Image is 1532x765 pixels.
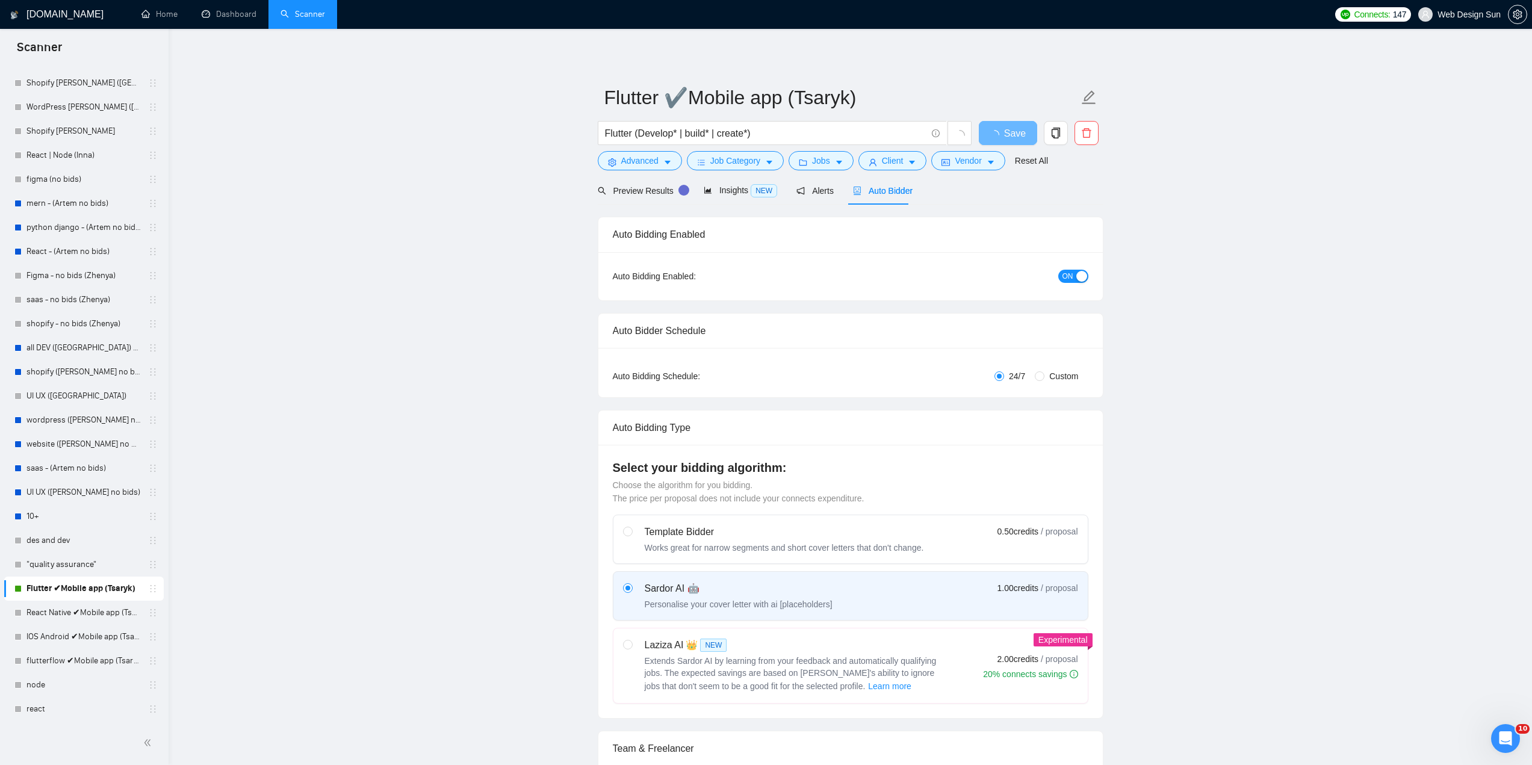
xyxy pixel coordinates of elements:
[148,463,158,473] span: holder
[141,9,178,19] a: homeHome
[613,480,864,503] span: Choose the algorithm for you bidding. The price per proposal does not include your connects expen...
[26,288,141,312] a: saas - no bids (Zhenya)
[598,186,684,196] span: Preview Results
[148,295,158,305] span: holder
[704,186,712,194] span: area-chart
[645,598,833,610] div: Personalise your cover letter with ai [placeholders]
[148,656,158,666] span: holder
[835,158,843,167] span: caret-down
[26,71,141,95] a: Shopify [PERSON_NAME] ([GEOGRAPHIC_DATA])✔
[796,186,834,196] span: Alerts
[148,439,158,449] span: holder
[1516,724,1530,734] span: 10
[148,367,158,377] span: holder
[613,270,771,283] div: Auto Bidding Enabled:
[26,264,141,288] a: Figma - no bids (Zhenya)
[148,223,158,232] span: holder
[621,154,659,167] span: Advanced
[941,158,950,167] span: idcard
[1070,670,1078,678] span: info-circle
[26,408,141,432] a: wordpress ([PERSON_NAME] no bids)
[608,158,616,167] span: setting
[1062,270,1073,283] span: ON
[853,187,861,195] span: robot
[598,187,606,195] span: search
[645,581,833,596] div: Sardor AI 🤖
[868,680,911,693] span: Learn more
[148,150,158,160] span: holder
[1041,653,1078,665] span: / proposal
[26,601,141,625] a: React Native ✔Mobile app (Tsaryk)
[710,154,760,167] span: Job Category
[26,95,141,119] a: WordPress [PERSON_NAME] ([GEOGRAPHIC_DATA])✔
[869,158,877,167] span: user
[1075,128,1098,138] span: delete
[1004,370,1030,383] span: 24/7
[26,480,141,504] a: UI UX ([PERSON_NAME] no bids)
[812,154,830,167] span: Jobs
[26,312,141,336] a: shopify - no bids (Zhenya)
[1393,8,1406,21] span: 147
[1421,10,1430,19] span: user
[867,679,912,693] button: Laziza AI NEWExtends Sardor AI by learning from your feedback and automatically qualifying jobs. ...
[26,625,141,649] a: IOS Android ✔Mobile app (Tsaryk)
[1509,10,1527,19] span: setting
[26,240,141,264] a: React - (Artem no bids)
[26,456,141,480] a: saas - (Artem no bids)
[26,143,141,167] a: React | Node (Inna)
[598,151,682,170] button: settingAdvancedcaret-down
[26,384,141,408] a: UI UX ([GEOGRAPHIC_DATA])
[645,525,924,539] div: Template Bidder
[1508,10,1527,19] a: setting
[1041,525,1078,537] span: / proposal
[1354,8,1390,21] span: Connects:
[148,680,158,690] span: holder
[1044,370,1083,383] span: Custom
[148,199,158,208] span: holder
[26,167,141,191] a: figma (no bids)
[908,158,916,167] span: caret-down
[26,528,141,553] a: des and dev
[932,129,940,137] span: info-circle
[645,638,946,652] div: Laziza AI
[7,39,72,64] span: Scanner
[26,191,141,215] a: mern - (Artem no bids)
[697,158,706,167] span: bars
[148,415,158,425] span: holder
[987,158,995,167] span: caret-down
[645,542,924,554] div: Works great for narrow segments and short cover letters that don't change.
[882,154,904,167] span: Client
[148,175,158,184] span: holder
[799,158,807,167] span: folder
[26,649,141,673] a: flutterflow ✔Mobile app (Tsaryk)
[931,151,1005,170] button: idcardVendorcaret-down
[26,336,141,360] a: all DEV ([GEOGRAPHIC_DATA]) - no bids
[979,121,1037,145] button: Save
[10,5,19,25] img: logo
[148,536,158,545] span: holder
[704,185,777,195] span: Insights
[1491,724,1520,753] iframe: Intercom live chat
[281,9,325,19] a: searchScanner
[796,187,805,195] span: notification
[663,158,672,167] span: caret-down
[955,154,981,167] span: Vendor
[148,391,158,401] span: holder
[604,82,1079,113] input: Scanner name...
[1044,128,1067,138] span: copy
[26,697,141,721] a: react
[700,639,727,652] span: NEW
[148,608,158,618] span: holder
[1004,126,1026,141] span: Save
[686,638,698,652] span: 👑
[26,360,141,384] a: shopify ([PERSON_NAME] no bids)
[613,370,771,383] div: Auto Bidding Schedule:
[789,151,854,170] button: folderJobscaret-down
[997,525,1038,538] span: 0.50 credits
[997,652,1038,666] span: 2.00 credits
[990,130,1004,140] span: loading
[148,343,158,353] span: holder
[1081,90,1097,105] span: edit
[1015,154,1048,167] a: Reset All
[148,632,158,642] span: holder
